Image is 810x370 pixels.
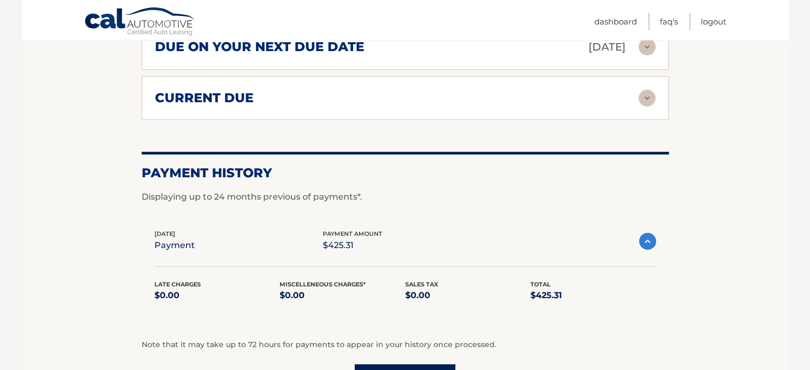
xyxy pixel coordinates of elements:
[594,13,637,30] a: Dashboard
[639,89,656,106] img: accordion-rest.svg
[142,339,669,351] p: Note that it may take up to 72 hours for payments to appear in your history once processed.
[142,165,669,181] h2: Payment History
[155,39,364,55] h2: due on your next due date
[154,230,175,237] span: [DATE]
[405,288,531,303] p: $0.00
[639,233,656,250] img: accordion-active.svg
[154,281,201,288] span: Late Charges
[660,13,678,30] a: FAQ's
[639,38,656,55] img: accordion-rest.svg
[84,7,196,38] a: Cal Automotive
[155,90,253,106] h2: current due
[154,238,195,253] p: payment
[323,238,382,253] p: $425.31
[405,281,438,288] span: Sales Tax
[280,281,366,288] span: Miscelleneous Charges*
[530,281,551,288] span: Total
[280,288,405,303] p: $0.00
[530,288,656,303] p: $425.31
[701,13,726,30] a: Logout
[142,191,669,203] p: Displaying up to 24 months previous of payments*.
[588,38,626,56] p: [DATE]
[323,230,382,237] span: payment amount
[154,288,280,303] p: $0.00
